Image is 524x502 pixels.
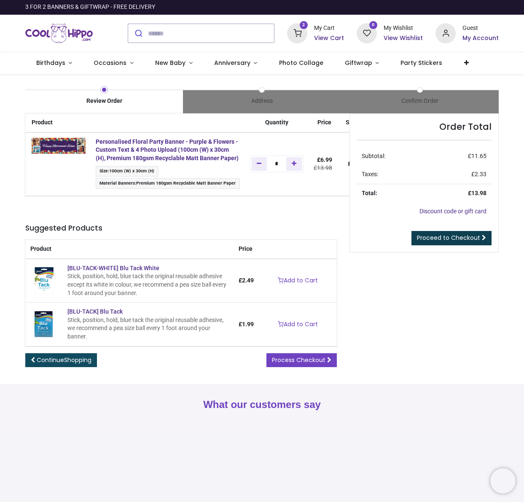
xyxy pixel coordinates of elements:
a: [BLU-TACK-WHITE] Blu Tack White [30,277,57,284]
a: Proceed to Checkout [411,231,492,245]
del: £ [314,164,332,171]
strong: Total: [362,190,377,196]
a: Add to Cart [272,274,323,288]
span: Material Banners [99,180,135,186]
sup: 2 [300,21,308,29]
span: : [96,178,240,189]
a: Personalised Floral Party Banner - Purple & Flowers - Custom Text & 4 Photo Upload (100cm (W) x 3... [96,138,239,161]
div: Stick, position, hold, blue tack the original reusable adhesive except its white in colour, we re... [67,272,228,297]
a: Giftwrap [334,52,390,74]
span: 6.99 [320,156,332,163]
span: Process Checkout [272,356,325,364]
span: Continue [37,356,91,364]
div: 3 FOR 2 BANNERS & GIFTWRAP - FREE DELIVERY [25,3,155,11]
span: Premium 180gsm Recyclable Matt Banner Paper [136,180,236,186]
img: Cool Hippo [25,21,93,45]
h4: Order Total [357,121,492,133]
span: Quantity [265,119,288,126]
a: [BLU-TACK] Blu Tack [30,320,57,327]
th: Price [309,113,341,132]
span: Proceed to Checkout [417,234,480,242]
span: Giftwrap [345,59,372,67]
span: Birthdays [36,59,65,67]
th: Price [234,240,259,259]
span: New Baby [155,59,185,67]
div: Review Order [25,97,183,105]
span: Size [99,168,108,174]
a: Logo of Cool Hippo [25,21,93,45]
iframe: Brevo live chat [490,468,516,494]
a: Remove one [252,157,267,171]
a: Add to Cart [272,317,323,332]
a: New Baby [144,52,203,74]
span: 2.49 [242,277,254,284]
span: 2.33 [475,171,486,177]
th: Subtotal [341,113,374,132]
a: [BLU-TACK] Blu Tack [67,308,123,315]
span: 1.99 [242,321,254,328]
div: Address [183,97,341,105]
div: My Cart [314,24,344,32]
span: £ [317,156,332,163]
span: Shopping [64,356,91,364]
div: My Wishlist [384,24,423,32]
a: Discount code or gift card [419,208,486,215]
span: 13.98 [317,164,332,171]
span: Party Stickers [400,59,442,67]
a: Add one [286,157,302,171]
span: £ [471,171,486,177]
span: 13.98 [471,190,486,196]
a: 0 [357,30,377,36]
a: View Wishlist [384,34,423,43]
a: Occasions [83,52,145,74]
span: Occasions [94,59,126,67]
img: w+KJtidXCnXyAAAAABJRU5ErkJggg== [32,138,86,154]
span: 100cm (W) x 30cm (H) [109,168,154,174]
span: £ [468,153,486,159]
img: [BLU-TACK] Blu Tack [30,311,57,338]
a: View Cart [314,34,344,43]
a: [BLU-TACK-WHITE] Blu Tack White [67,265,159,271]
h5: Suggested Products [25,223,337,234]
span: £ [239,277,254,284]
div: Confirm Order [341,97,499,105]
h2: What our customers say [25,397,499,412]
span: : [96,166,159,177]
td: Taxes: [357,165,430,184]
div: Stick, position, hold, blue tack the original reusable adhesive, we recommend a pea size ball eve... [67,316,228,341]
th: Product [25,113,91,132]
sup: 0 [369,21,377,29]
span: 11.65 [471,153,486,159]
strong: £ [468,190,486,196]
a: Process Checkout [266,353,337,368]
span: £ [239,321,254,328]
span: Photo Collage [279,59,323,67]
th: Product [25,240,234,259]
a: 2 [287,30,307,36]
span: Anniversary [214,59,250,67]
a: My Account [462,34,499,43]
div: Guest [462,24,499,32]
a: Anniversary [203,52,268,74]
a: Birthdays [25,52,83,74]
img: [BLU-TACK-WHITE] Blu Tack White [30,267,57,294]
iframe: Customer reviews powered by Trustpilot [322,3,499,11]
button: Submit [128,24,148,43]
a: ContinueShopping [25,353,97,368]
td: Subtotal: [357,147,430,166]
